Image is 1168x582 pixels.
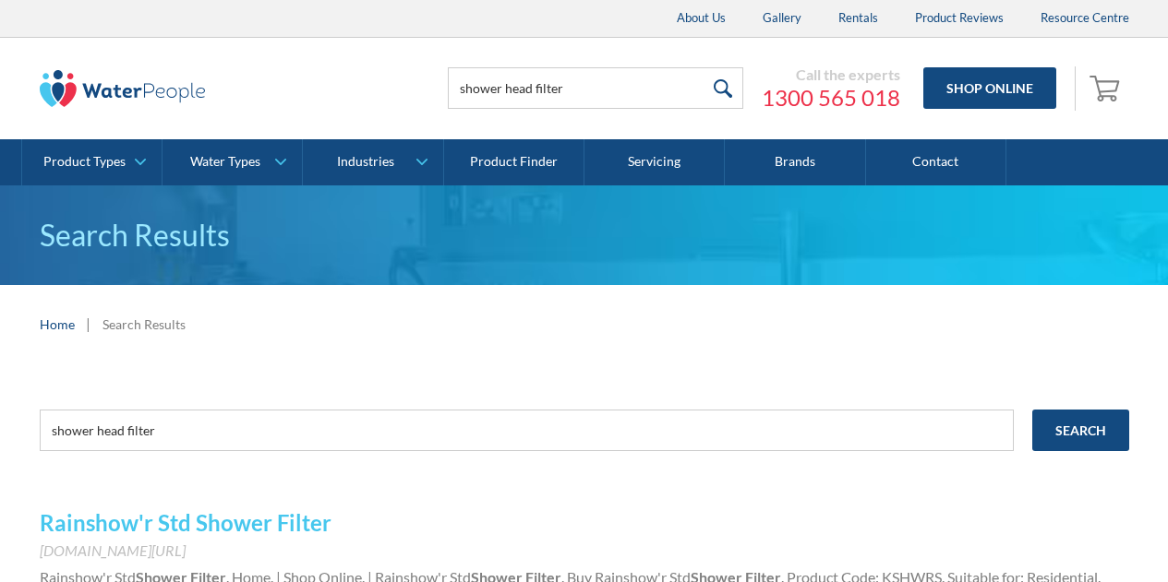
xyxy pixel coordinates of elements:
div: Call the experts [762,65,900,84]
div: Product Types [43,154,126,170]
a: Product Types [22,139,162,185]
a: Servicing [584,139,725,185]
a: Contact [866,139,1006,185]
a: Home [40,315,75,334]
div: [DOMAIN_NAME][URL] [40,540,1129,562]
h1: Search Results [40,213,1129,257]
input: Search products [448,67,743,109]
div: Water Types [190,154,260,170]
a: Brands [725,139,865,185]
a: Rainshow'r Std Shower Filter [40,509,331,536]
a: Industries [303,139,442,185]
div: Search Results [102,315,186,334]
div: | [84,313,93,335]
a: 1300 565 018 [762,84,900,112]
a: Open cart [1085,66,1129,111]
img: The Water People [40,70,206,107]
input: Search [1032,410,1129,451]
a: Shop Online [923,67,1056,109]
div: Industries [337,154,394,170]
img: shopping cart [1090,73,1125,102]
input: e.g. chilled water cooler [40,410,1014,451]
a: Product Finder [444,139,584,185]
a: Water Types [163,139,302,185]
